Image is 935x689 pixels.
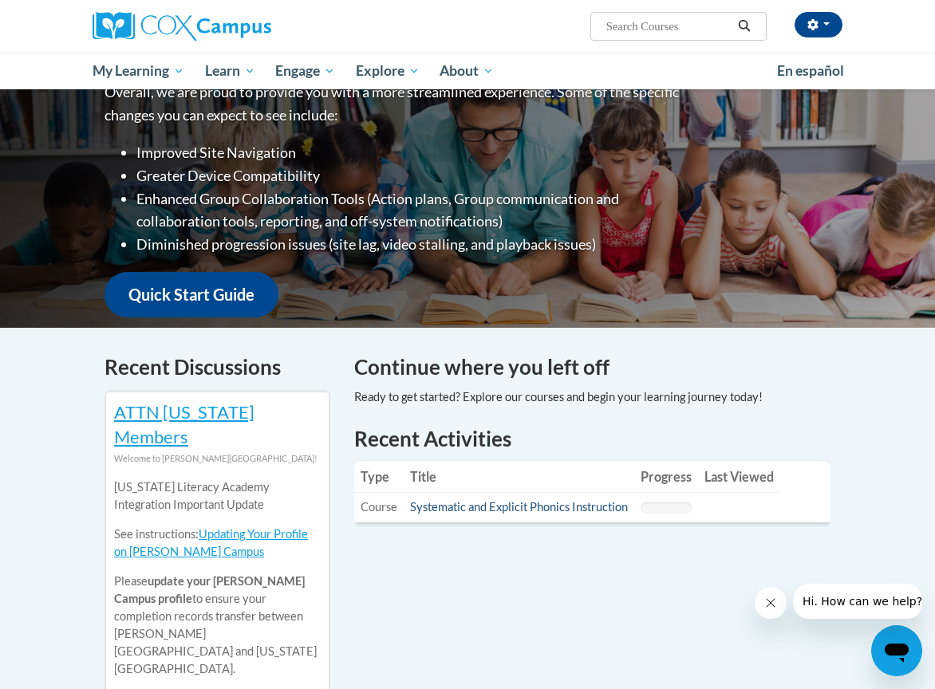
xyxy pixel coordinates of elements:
span: En español [777,62,844,79]
iframe: Message from company [793,584,922,619]
li: Improved Site Navigation [136,141,683,164]
li: Greater Device Compatibility [136,164,683,187]
button: Account Settings [795,12,842,37]
input: Search Courses [605,17,732,36]
h4: Recent Discussions [105,352,330,383]
h4: Continue where you left off [354,352,830,383]
a: Updating Your Profile on [PERSON_NAME] Campus [114,527,308,558]
a: Explore [345,53,430,89]
p: Overall, we are proud to provide you with a more streamlined experience. Some of the specific cha... [105,81,683,127]
th: Type [354,461,404,493]
a: Quick Start Guide [105,272,278,317]
p: [US_STATE] Literacy Academy Integration Important Update [114,478,321,514]
iframe: Close message [755,587,787,619]
b: update your [PERSON_NAME] Campus profile [114,574,305,605]
a: Systematic and Explicit Phonics Instruction [410,500,628,514]
button: Search [732,17,756,36]
div: Welcome to [PERSON_NAME][GEOGRAPHIC_DATA]! [114,450,321,467]
span: My Learning [93,61,184,81]
span: Explore [356,61,420,81]
img: Cox Campus [93,12,271,41]
a: Cox Campus [93,12,326,41]
span: Engage [275,61,335,81]
th: Last Viewed [698,461,780,493]
li: Diminished progression issues (site lag, video stalling, and playback issues) [136,233,683,256]
a: My Learning [82,53,195,89]
p: See instructions: [114,526,321,561]
span: About [440,61,494,81]
iframe: Button to launch messaging window [871,625,922,676]
span: Learn [205,61,255,81]
li: Enhanced Group Collaboration Tools (Action plans, Group communication and collaboration tools, re... [136,187,683,234]
a: Engage [265,53,345,89]
a: Learn [195,53,266,89]
a: En español [767,54,854,88]
h1: Recent Activities [354,424,830,453]
a: About [430,53,505,89]
th: Title [404,461,634,493]
span: Course [361,500,397,514]
a: ATTN [US_STATE] Members [114,401,254,447]
th: Progress [634,461,698,493]
div: Main menu [81,53,854,89]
